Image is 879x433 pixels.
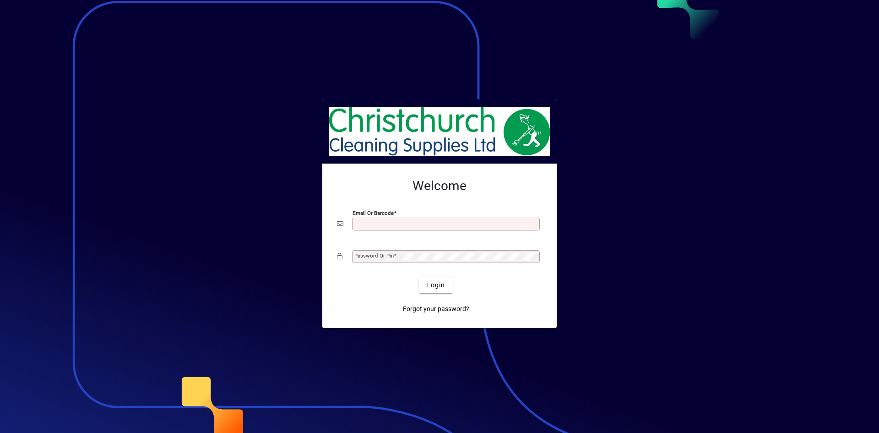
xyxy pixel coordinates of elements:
[337,178,542,194] h2: Welcome
[354,252,394,259] mat-label: Password or Pin
[399,301,473,317] a: Forgot your password?
[403,304,469,314] span: Forgot your password?
[353,210,394,216] mat-label: Email or Barcode
[419,277,452,293] button: Login
[426,280,445,290] span: Login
